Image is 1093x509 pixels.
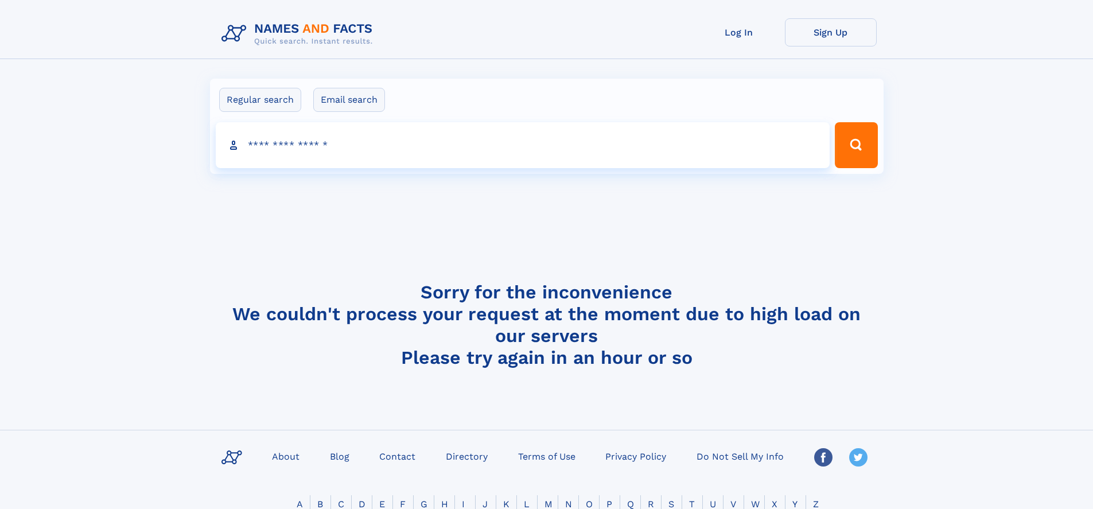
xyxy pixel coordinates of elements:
label: Regular search [219,88,301,112]
a: Privacy Policy [601,448,671,464]
a: About [267,448,304,464]
img: Facebook [814,448,833,467]
input: search input [216,122,830,168]
a: Log In [693,18,785,46]
img: Logo Names and Facts [217,18,382,49]
h4: Sorry for the inconvenience We couldn't process your request at the moment due to high load on ou... [217,281,877,368]
a: Directory [441,448,492,464]
a: Blog [325,448,354,464]
button: Search Button [835,122,877,168]
label: Email search [313,88,385,112]
a: Do Not Sell My Info [692,448,788,464]
a: Contact [375,448,420,464]
a: Terms of Use [514,448,580,464]
a: Sign Up [785,18,877,46]
img: Twitter [849,448,868,467]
